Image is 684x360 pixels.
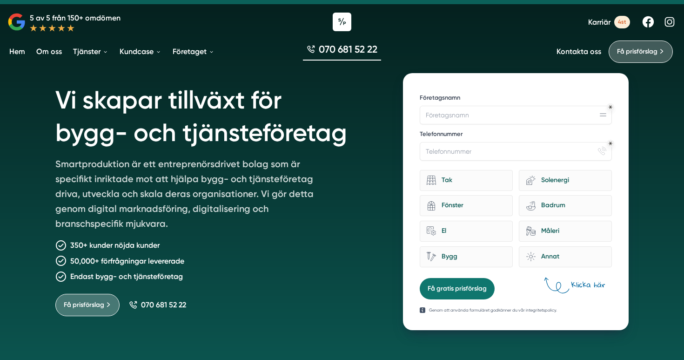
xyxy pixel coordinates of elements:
a: 070 681 52 22 [303,42,381,61]
a: Hem [7,40,27,63]
p: 350+ kunder nöjda kunder [70,239,160,251]
p: 5 av 5 från 150+ omdömen [30,12,121,24]
a: Få prisförslag [609,41,673,63]
div: Obligatoriskt [609,142,612,145]
label: Telefonnummer [420,130,612,140]
a: Tjänster [71,40,110,63]
p: Genom att använda formuläret godkänner du vår integritetspolicy. [429,307,557,313]
span: 4st [614,16,630,28]
h1: Vi skapar tillväxt för bygg- och tjänsteföretag [55,73,381,156]
a: 070 681 52 22 [129,300,186,309]
div: Obligatoriskt [609,105,612,109]
a: Kundcase [118,40,163,63]
p: Endast bygg- och tjänsteföretag [70,271,183,282]
p: Smartproduktion är ett entreprenörsdrivet bolag som är specifikt inriktade mot att hjälpa bygg- o... [55,156,323,235]
input: Företagsnamn [420,106,612,124]
a: Företaget [171,40,216,63]
a: Få prisförslag [55,294,120,316]
button: Få gratis prisförslag [420,278,495,299]
a: Karriär 4st [588,16,630,28]
span: 070 681 52 22 [141,300,186,309]
span: Få prisförslag [64,300,104,310]
a: Om oss [34,40,64,63]
span: Få prisförslag [617,47,657,57]
span: 070 681 52 22 [319,42,377,56]
label: Företagsnamn [420,94,612,104]
p: 50,000+ förfrågningar levererade [70,255,184,267]
a: Kontakta oss [557,47,601,56]
input: Telefonnummer [420,142,612,161]
span: Karriär [588,18,610,27]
